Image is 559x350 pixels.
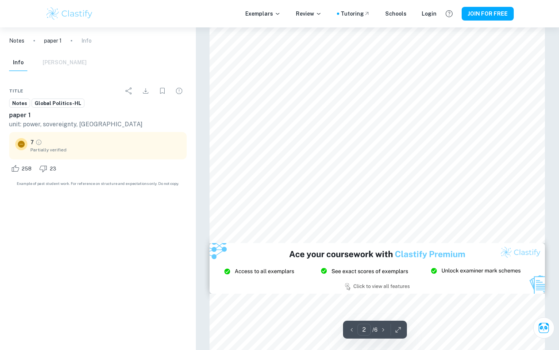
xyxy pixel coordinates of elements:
[372,326,378,334] p: / 6
[138,83,153,99] div: Download
[9,162,36,175] div: Like
[245,10,281,18] p: Exemplars
[9,181,187,186] span: Example of past student work. For reference on structure and expectations only. Do not copy.
[44,37,62,45] p: paper 1
[37,162,60,175] div: Dislike
[462,7,514,21] button: JOIN FOR FREE
[45,6,94,21] img: Clastify logo
[30,138,34,146] p: 7
[9,120,187,129] p: unit: power, sovereignty, [GEOGRAPHIC_DATA]
[10,100,30,107] span: Notes
[17,165,36,173] span: 258
[81,37,92,45] p: Info
[9,99,30,108] a: Notes
[9,37,24,45] a: Notes
[296,10,322,18] p: Review
[341,10,370,18] a: Tutoring
[422,10,437,18] a: Login
[443,7,456,20] button: Help and Feedback
[155,83,170,99] div: Bookmark
[46,165,60,173] span: 23
[35,139,42,146] a: Grade partially verified
[121,83,137,99] div: Share
[210,243,545,293] img: Ad
[9,87,23,94] span: Title
[32,99,84,108] a: Global Politics-HL
[30,146,181,153] span: Partially verified
[385,10,407,18] a: Schools
[172,83,187,99] div: Report issue
[32,100,84,107] span: Global Politics-HL
[9,54,27,71] button: Info
[533,317,554,339] button: Ask Clai
[9,111,187,120] h6: paper 1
